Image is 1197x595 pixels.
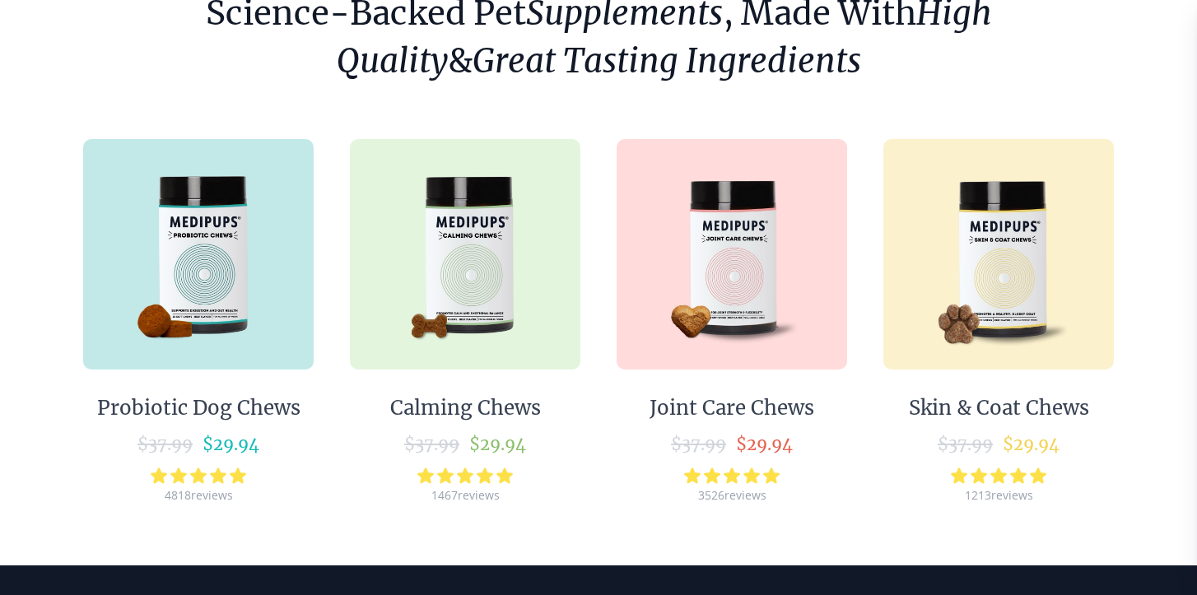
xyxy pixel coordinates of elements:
[698,487,766,503] div: 3526 reviews
[350,139,580,370] img: Calming Chews - Medipups
[83,139,314,370] img: Probiotic Dog Chews - Medipups
[203,434,259,454] span: $ 29.94
[671,434,726,454] span: $ 37.99
[1003,434,1060,454] span: $ 29.94
[473,40,861,81] i: Great Tasting Ingredients
[938,434,993,454] span: $ 37.99
[72,124,324,503] a: Probiotic Dog Chews - MedipupsProbiotic Dog Chews$37.99$29.944818reviews
[404,434,459,454] span: $ 37.99
[469,434,526,454] span: $ 29.94
[736,434,793,454] span: $ 29.94
[617,139,847,370] img: Joint Care Chews - Medipups
[650,396,814,421] div: Joint Care Chews
[909,396,1089,421] div: Skin & Coat Chews
[431,487,500,503] div: 1467 reviews
[165,487,233,503] div: 4818 reviews
[873,124,1125,503] a: Skin & Coat Chews - MedipupsSkin & Coat Chews$37.99$29.941213reviews
[965,487,1033,503] div: 1213 reviews
[137,434,193,454] span: $ 37.99
[339,124,591,503] a: Calming Chews - MedipupsCalming Chews$37.99$29.941467reviews
[97,396,300,421] div: Probiotic Dog Chews
[606,124,858,503] a: Joint Care Chews - MedipupsJoint Care Chews$37.99$29.943526reviews
[390,396,541,421] div: Calming Chews
[883,139,1114,370] img: Skin & Coat Chews - Medipups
